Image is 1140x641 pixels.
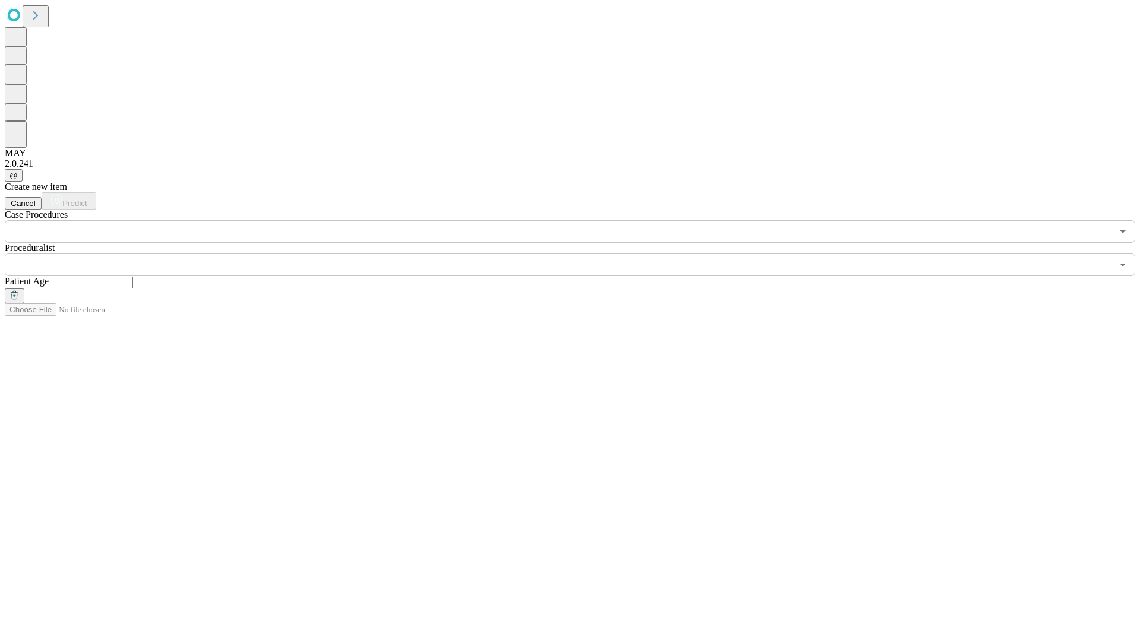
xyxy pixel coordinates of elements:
[42,192,96,210] button: Predict
[1114,256,1131,273] button: Open
[5,158,1135,169] div: 2.0.241
[1114,223,1131,240] button: Open
[5,243,55,253] span: Proceduralist
[5,182,67,192] span: Create new item
[11,199,36,208] span: Cancel
[62,199,87,208] span: Predict
[5,276,49,286] span: Patient Age
[5,169,23,182] button: @
[5,210,68,220] span: Scheduled Procedure
[5,197,42,210] button: Cancel
[9,171,18,180] span: @
[5,148,1135,158] div: MAY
